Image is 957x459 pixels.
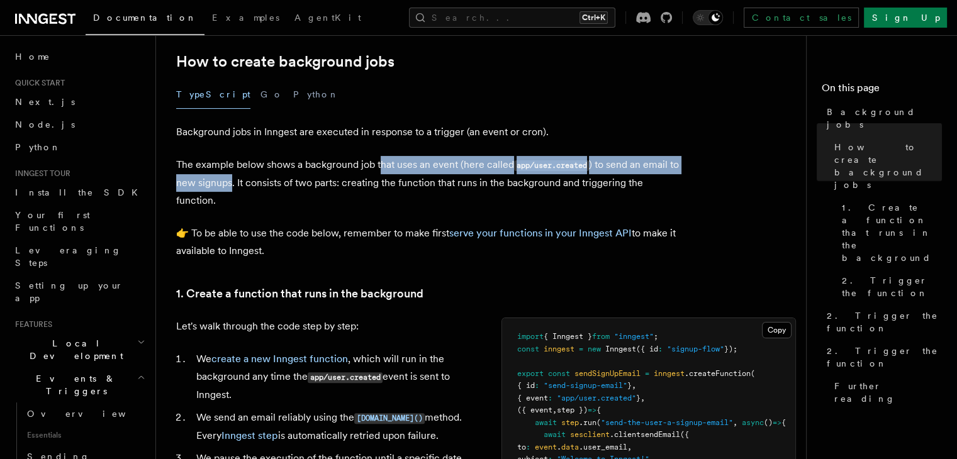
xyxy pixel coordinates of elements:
[211,353,348,365] a: create a new Inngest function
[176,53,395,70] a: How to create background jobs
[627,443,632,451] span: ,
[27,409,157,419] span: Overview
[596,418,601,427] span: (
[176,156,680,209] p: The example below shows a background job that uses an event (here called ) to send an email to ne...
[193,350,471,404] li: We , which will run in the background any time the event is sent to Inngest.
[822,340,942,375] a: 2. Trigger the function
[204,4,287,34] a: Examples
[535,443,557,451] span: event
[517,394,548,402] span: { event
[260,80,283,109] button: Go
[588,345,601,353] span: new
[636,394,641,402] span: }
[517,332,544,341] span: import
[15,50,50,63] span: Home
[409,8,615,28] button: Search...Ctrl+K
[517,443,526,451] span: to
[10,337,137,362] span: Local Development
[733,418,737,427] span: ,
[544,345,574,353] span: inngest
[773,418,781,427] span: =>
[605,345,636,353] span: Inngest
[588,406,596,414] span: =>
[822,101,942,136] a: Background jobs
[574,369,641,378] span: sendSignUpEmail
[10,372,137,397] span: Events & Triggers
[517,345,539,353] span: const
[781,418,786,427] span: {
[10,239,148,274] a: Leveraging Steps
[827,106,942,131] span: Background jobs
[842,201,942,264] span: 1. Create a function that runs in the background
[751,369,755,378] span: (
[610,430,680,439] span: .clientsendEmail
[15,142,61,152] span: Python
[829,375,942,410] a: Further reading
[10,319,52,329] span: Features
[15,119,75,130] span: Node.js
[176,224,680,260] p: 👉 To be able to use the code below, remember to make first to make it available to Inngest.
[658,345,663,353] span: :
[10,181,148,204] a: Install the SDK
[561,418,579,427] span: step
[526,443,530,451] span: :
[10,136,148,158] a: Python
[827,345,942,370] span: 2. Trigger the function
[764,418,773,427] span: ()
[614,332,654,341] span: "inngest"
[829,136,942,196] a: How to create background jobs
[762,322,792,338] button: Copy
[449,227,632,239] a: serve your functions in your Inngest API
[641,394,645,402] span: ,
[287,4,369,34] a: AgentKit
[557,443,561,451] span: .
[221,429,278,441] a: Inngest step
[724,345,737,353] span: });
[667,345,724,353] span: "signup-flow"
[834,141,942,191] span: How to create background jobs
[693,10,723,25] button: Toggle dark mode
[517,369,544,378] span: export
[15,280,123,303] span: Setting up your app
[645,369,649,378] span: =
[93,13,197,23] span: Documentation
[176,80,250,109] button: TypeScript
[293,80,339,109] button: Python
[15,97,75,107] span: Next.js
[354,411,425,423] a: [DOMAIN_NAME]()
[193,409,471,445] li: We send an email reliably using the method. Every is automatically retried upon failure.
[517,406,552,414] span: ({ event
[86,4,204,35] a: Documentation
[22,402,148,425] a: Overview
[636,345,658,353] span: ({ id
[744,8,859,28] a: Contact sales
[294,13,361,23] span: AgentKit
[579,11,608,24] kbd: Ctrl+K
[176,285,423,302] a: 1. Create a function that runs in the background
[15,245,121,268] span: Leveraging Steps
[176,123,680,141] p: Background jobs in Inngest are executed in response to a trigger (an event or cron).
[601,418,733,427] span: "send-the-user-a-signup-email"
[10,274,148,309] a: Setting up your app
[654,332,658,341] span: ;
[548,369,570,378] span: const
[544,381,627,390] span: "send-signup-email"
[10,204,148,239] a: Your first Functions
[10,113,148,136] a: Node.js
[308,372,383,383] code: app/user.created
[15,210,90,233] span: Your first Functions
[592,332,610,341] span: from
[822,304,942,340] a: 2. Trigger the function
[837,196,942,269] a: 1. Create a function that runs in the background
[544,430,566,439] span: await
[632,381,636,390] span: ,
[10,169,70,179] span: Inngest tour
[10,332,148,367] button: Local Development
[212,13,279,23] span: Examples
[570,430,610,439] span: sesclient
[834,380,942,405] span: Further reading
[517,381,535,390] span: { id
[10,367,148,402] button: Events & Triggers
[680,430,689,439] span: ({
[864,8,947,28] a: Sign Up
